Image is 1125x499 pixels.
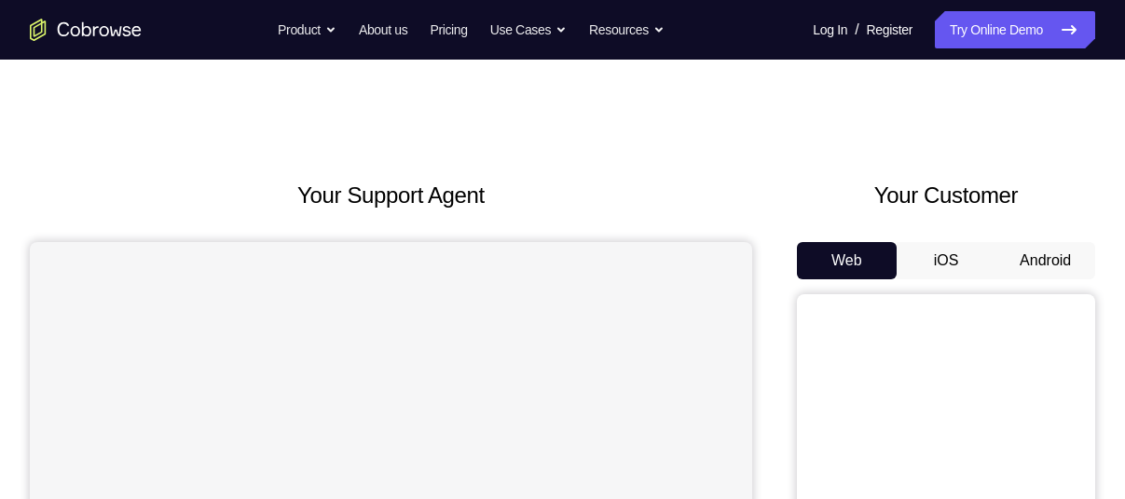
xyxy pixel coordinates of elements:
[995,242,1095,279] button: Android
[30,19,142,41] a: Go to the home page
[897,242,996,279] button: iOS
[855,19,858,41] span: /
[430,11,467,48] a: Pricing
[797,179,1095,212] h2: Your Customer
[278,11,336,48] button: Product
[30,179,752,212] h2: Your Support Agent
[797,242,897,279] button: Web
[490,11,567,48] button: Use Cases
[589,11,665,48] button: Resources
[935,11,1095,48] a: Try Online Demo
[813,11,847,48] a: Log In
[867,11,912,48] a: Register
[359,11,407,48] a: About us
